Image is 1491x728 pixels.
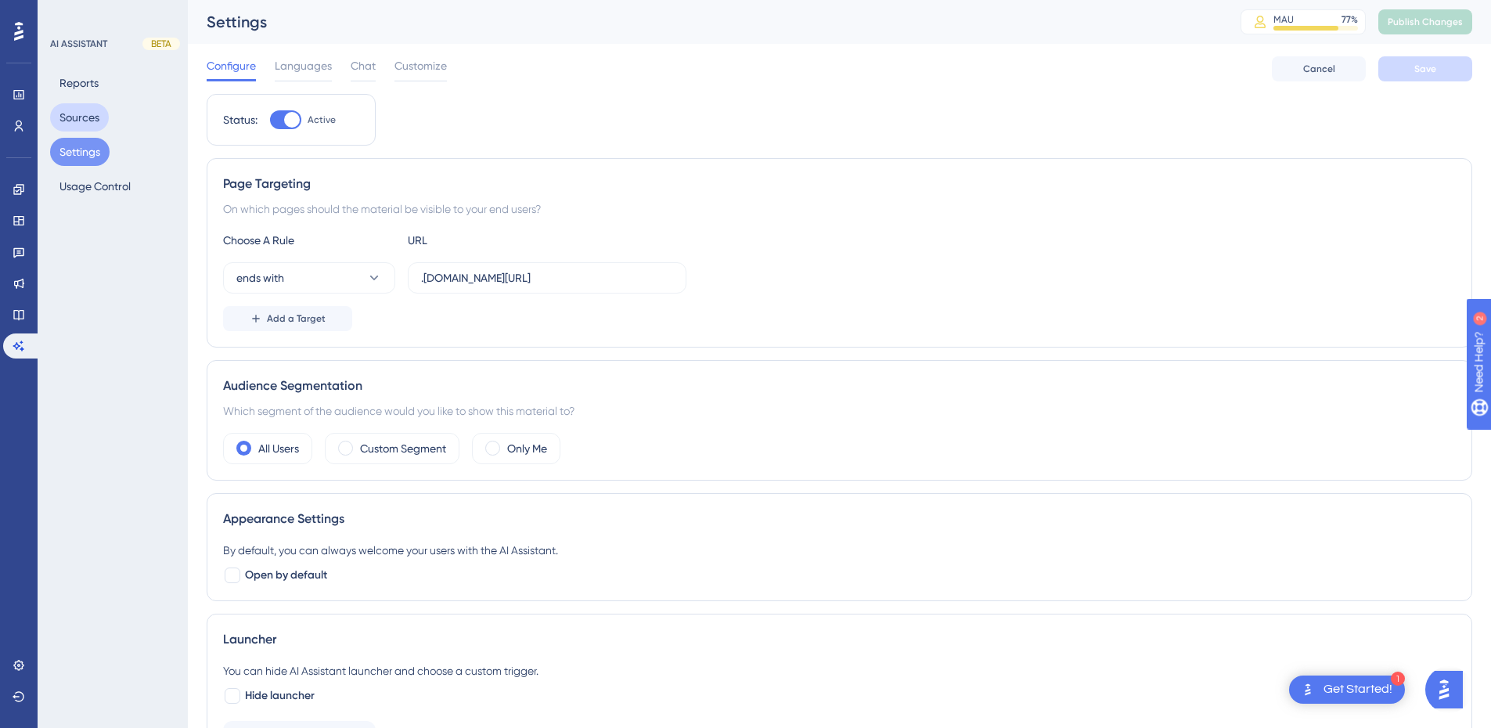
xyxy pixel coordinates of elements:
[275,56,332,75] span: Languages
[1342,13,1358,26] div: 77 %
[207,11,1201,33] div: Settings
[223,175,1456,193] div: Page Targeting
[1272,56,1366,81] button: Cancel
[1378,9,1472,34] button: Publish Changes
[308,114,336,126] span: Active
[50,69,108,97] button: Reports
[1298,680,1317,699] img: launcher-image-alternative-text
[1425,666,1472,713] iframe: UserGuiding AI Assistant Launcher
[258,439,299,458] label: All Users
[223,510,1456,528] div: Appearance Settings
[1273,13,1294,26] div: MAU
[1303,63,1335,75] span: Cancel
[109,8,113,20] div: 2
[245,687,315,705] span: Hide launcher
[236,268,284,287] span: ends with
[223,661,1456,680] div: You can hide AI Assistant launcher and choose a custom trigger.
[1414,63,1436,75] span: Save
[142,38,180,50] div: BETA
[394,56,447,75] span: Customize
[507,439,547,458] label: Only Me
[351,56,376,75] span: Chat
[1378,56,1472,81] button: Save
[50,103,109,132] button: Sources
[223,110,258,129] div: Status:
[223,377,1456,395] div: Audience Segmentation
[1324,681,1392,698] div: Get Started!
[245,566,327,585] span: Open by default
[207,56,256,75] span: Configure
[223,262,395,294] button: ends with
[1391,672,1405,686] div: 1
[223,541,1456,560] div: By default, you can always welcome your users with the AI Assistant.
[223,200,1456,218] div: On which pages should the material be visible to your end users?
[267,312,326,325] span: Add a Target
[50,38,107,50] div: AI ASSISTANT
[1289,676,1405,704] div: Open Get Started! checklist, remaining modules: 1
[408,231,580,250] div: URL
[223,630,1456,649] div: Launcher
[360,439,446,458] label: Custom Segment
[421,269,673,287] input: yourwebsite.com/path
[223,306,352,331] button: Add a Target
[223,231,395,250] div: Choose A Rule
[50,172,140,200] button: Usage Control
[37,4,98,23] span: Need Help?
[1388,16,1463,28] span: Publish Changes
[223,402,1456,420] div: Which segment of the audience would you like to show this material to?
[50,138,110,166] button: Settings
